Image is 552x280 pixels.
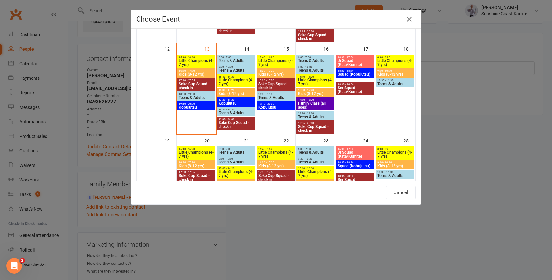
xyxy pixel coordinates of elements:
[179,161,214,164] span: 16:30 - 17:20
[298,122,333,125] span: 19:35 - 20:00
[258,59,293,67] span: Little Champions (4-7 yrs)
[179,72,214,76] span: Kids (8-12 yrs)
[179,150,214,158] span: Little Champions (4-7 yrs)
[337,72,373,76] span: Squad (Kobujutsu)
[218,170,254,178] span: Little Champions (4-7 yrs)
[298,115,333,119] span: Teens & Adults
[363,135,375,146] div: 24
[258,171,293,174] span: 17:30 - 17:55
[204,43,216,54] div: 13
[258,148,293,150] span: 15:40 - 16:20
[258,79,293,82] span: 17:30 - 17:55
[377,174,413,178] span: Teens & Adults
[179,59,214,67] span: Little Champions (4-7 yrs)
[298,66,333,68] span: 9:30 - 10:30
[337,83,373,86] span: 18:35 - 20:00
[337,56,373,59] span: 16:30 - 17:50
[218,181,254,183] span: 16:30 - 17:20
[218,59,254,63] span: Teens & Adults
[298,78,333,86] span: Little Champions (4-7 yrs)
[377,59,413,67] span: Little Champions (4-7 yrs)
[377,69,413,72] span: 9:30 - 10:20
[179,56,214,59] span: 15:40 - 16:20
[298,75,333,78] span: 15:40 - 16:20
[244,43,256,54] div: 14
[323,135,335,146] div: 23
[218,111,254,115] span: Teens & Adults
[218,75,254,78] span: 15:40 - 16:20
[298,170,333,178] span: Little Champions (4-7 yrs)
[218,118,254,121] span: 19:35 - 20:00
[298,157,333,160] span: 9:30 - 10:30
[136,15,416,23] h4: Choose Event
[179,82,214,90] span: Soke Cup Squad - check in
[218,66,254,68] span: 9:30 - 10:30
[218,99,254,101] span: 17:30 - 18:20
[258,164,293,168] span: Kids (8-12 yrs)
[20,258,25,263] span: 2
[404,43,415,54] div: 18
[179,105,214,109] span: Kobujutsu
[179,69,214,72] span: 16:30 - 17:20
[179,93,214,96] span: 18:00 - 19:00
[298,125,333,132] span: Soke Cup Squad - check in
[298,92,333,96] span: Kids (8-12 yrs)
[218,92,254,96] span: Kids (8-12 yrs)
[218,167,254,170] span: 15:40 - 16:20
[179,164,214,168] span: Kids (8-12 yrs)
[218,78,254,86] span: Little Champions (4-7 yrs)
[258,161,293,164] span: 16:30 - 17:20
[337,69,373,72] span: 18:00 - 18:30
[258,174,293,181] span: Soke Cup Squad - check in
[337,178,373,185] span: Snr Squad (Kata/Kumite)
[218,68,254,72] span: Teens & Adults
[298,150,333,154] span: Teens & Adults
[258,69,293,72] span: 16:30 - 17:20
[179,79,214,82] span: 17:30 - 17:55
[258,105,293,109] span: Kobujutsu
[337,59,373,67] span: Jr Squad (Kata/Kumite)
[337,150,373,158] span: Jr Squad (Kata/Kumite)
[377,72,413,76] span: Kids (8-12 yrs)
[284,135,295,146] div: 22
[179,102,214,105] span: 19:10 - 20:00
[337,148,373,150] span: 16:30 - 17:50
[6,258,22,274] iframe: Intercom live chat
[386,186,416,199] button: Cancel
[298,167,333,170] span: 15:40 - 16:20
[377,171,413,174] span: 10:30 - 11:30
[218,157,254,160] span: 9:30 - 10:30
[218,25,254,33] span: Soke Cup Squad - check in
[377,150,413,158] span: Little Champions (4-7 yrs)
[179,148,214,150] span: 15:40 - 16:20
[218,160,254,164] span: Teens & Adults
[258,93,293,96] span: 18:00 - 19:00
[363,43,375,54] div: 17
[218,108,254,111] span: 18:30 - 19:30
[404,14,414,25] button: Close
[258,96,293,99] span: Teens & Adults
[298,59,333,63] span: Teens & Adults
[298,181,333,183] span: 16:30 - 17:20
[298,33,333,41] span: Soke Cup Squad - check in
[377,79,413,82] span: 10:30 - 11:30
[258,102,293,105] span: 19:10 - 20:00
[377,148,413,150] span: 8:40 - 9:20
[298,148,333,150] span: 6:00 - 7:00
[179,96,214,99] span: Teens & Adults
[218,89,254,92] span: 16:30 - 17:20
[179,171,214,174] span: 17:30 - 17:55
[337,175,373,178] span: 18:35 - 20:00
[244,135,256,146] div: 21
[204,135,216,146] div: 20
[377,161,413,164] span: 9:30 - 10:20
[218,121,254,129] span: Soke Cup Squad - check in
[284,43,295,54] div: 15
[258,150,293,158] span: Little Champions (4-7 yrs)
[323,43,335,54] div: 16
[258,82,293,90] span: Soke Cup Squad - check in
[258,72,293,76] span: Kids (8-12 yrs)
[337,86,373,94] span: Snr Squad (Kata/Kumite)
[337,164,373,168] span: Squad (Kobujutsu)
[377,82,413,86] span: Teens & Adults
